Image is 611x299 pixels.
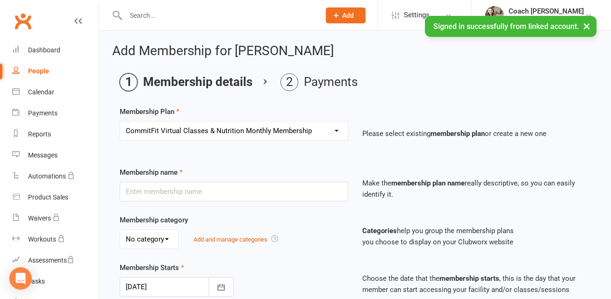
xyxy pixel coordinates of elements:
a: Clubworx [11,9,35,33]
strong: membership plan name [391,179,465,187]
div: Waivers [28,214,51,222]
a: People [12,61,99,82]
div: Payments [28,109,58,117]
label: Membership category [120,214,188,226]
span: Settings [404,5,430,26]
img: thumb_image1716750950.png [485,6,504,25]
strong: membership plan [431,129,485,138]
a: Calendar [12,82,99,103]
div: Dashboard [28,46,60,54]
a: Product Sales [12,187,99,208]
div: Product Sales [28,193,68,201]
a: Add and manage categories [194,236,267,243]
a: Reports [12,124,99,145]
label: Membership Starts [120,262,184,273]
div: Coach [PERSON_NAME] [509,7,584,15]
div: CommitFit [509,15,584,24]
p: Choose the date that the , this is the day that your member can start accessing your facility and... [362,273,591,295]
a: Payments [12,103,99,124]
div: Tasks [28,278,45,285]
a: Tasks [12,271,99,292]
div: Calendar [28,88,54,96]
span: Signed in successfully from linked account. [433,22,579,31]
li: Membership details [120,73,252,91]
p: help you group the membership plans you choose to display on your Clubworx website [362,225,591,248]
div: Messages [28,151,58,159]
span: Add [342,12,354,19]
div: Assessments [28,256,74,264]
a: Automations [12,166,99,187]
a: Waivers [12,208,99,229]
li: Payments [280,73,358,91]
div: Workouts [28,235,56,243]
div: Reports [28,130,51,138]
p: Make the really descriptive, so you can easily identify it. [362,178,591,200]
label: Membership Plan [120,106,180,117]
a: Dashboard [12,40,99,61]
div: Automations [28,172,66,180]
strong: membership starts [439,274,499,283]
a: Workouts [12,229,99,250]
div: People [28,67,49,75]
input: Search... [123,9,314,22]
div: Open Intercom Messenger [9,267,32,290]
a: Assessments [12,250,99,271]
strong: Categories [362,227,397,235]
a: Messages [12,145,99,166]
p: Please select existing or create a new one [362,128,591,139]
button: × [578,16,595,36]
input: Enter membership name [120,182,348,201]
label: Membership name [120,167,183,178]
button: Add [326,7,366,23]
h2: Add Membership for [PERSON_NAME] [112,44,598,58]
